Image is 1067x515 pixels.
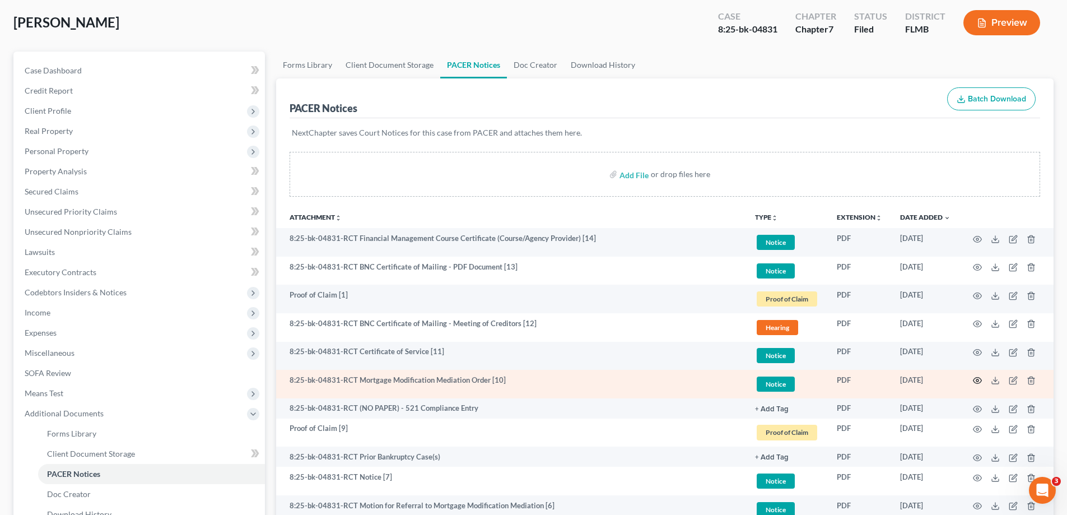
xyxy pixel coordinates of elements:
div: Status [854,10,887,23]
td: PDF [828,398,891,419]
span: Doc Creator [47,489,91,499]
a: PACER Notices [38,464,265,484]
span: Case Dashboard [25,66,82,75]
a: Property Analysis [16,161,265,182]
div: Chapter [795,23,836,36]
span: Unsecured Priority Claims [25,207,117,216]
button: Preview [963,10,1040,35]
span: Personal Property [25,146,88,156]
a: Forms Library [276,52,339,78]
a: Unsecured Nonpriority Claims [16,222,265,242]
span: Credit Report [25,86,73,95]
td: [DATE] [891,313,959,342]
div: 8:25-bk-04831 [718,23,777,36]
span: 3 [1052,477,1061,486]
a: Unsecured Priority Claims [16,202,265,222]
div: District [905,10,945,23]
td: [DATE] [891,228,959,257]
span: Real Property [25,126,73,136]
i: unfold_more [875,215,882,221]
a: Notice [755,233,819,252]
span: Expenses [25,328,57,337]
span: Means Test [25,388,63,398]
a: Forms Library [38,424,265,444]
span: Hearing [757,320,798,335]
td: 8:25-bk-04831-RCT BNC Certificate of Mailing - Meeting of Creditors [12] [276,313,746,342]
td: 8:25-bk-04831-RCT Financial Management Course Certificate (Course/Agency Provider) [14] [276,228,746,257]
td: [DATE] [891,398,959,419]
a: Hearing [755,318,819,337]
iframe: Intercom live chat [1029,477,1056,504]
a: Secured Claims [16,182,265,202]
span: Notice [757,263,795,279]
a: Lawsuits [16,242,265,262]
td: PDF [828,342,891,370]
div: Case [718,10,777,23]
span: Forms Library [47,429,96,438]
a: Proof of Claim [755,423,819,442]
td: [DATE] [891,342,959,370]
td: 8:25-bk-04831-RCT (NO PAPER) - 521 Compliance Entry [276,398,746,419]
td: PDF [828,313,891,342]
a: Client Document Storage [38,444,265,464]
span: Unsecured Nonpriority Claims [25,227,132,236]
a: Proof of Claim [755,290,819,308]
span: Additional Documents [25,409,104,418]
i: unfold_more [771,215,778,221]
span: Proof of Claim [757,425,817,440]
span: Codebtors Insiders & Notices [25,287,127,297]
a: Client Document Storage [339,52,440,78]
span: 7 [828,24,833,34]
td: [DATE] [891,257,959,285]
a: + Add Tag [755,452,819,462]
span: Income [25,308,50,317]
span: Secured Claims [25,187,78,196]
td: PDF [828,228,891,257]
td: PDF [828,467,891,495]
a: Attachmentunfold_more [290,213,342,221]
td: Proof of Claim [9] [276,419,746,447]
a: SOFA Review [16,363,265,383]
td: [DATE] [891,447,959,467]
td: PDF [828,257,891,285]
div: or drop files here [651,169,710,180]
a: Notice [755,375,819,393]
a: Notice [755,262,819,280]
i: expand_more [944,215,950,221]
a: Notice [755,346,819,365]
span: Proof of Claim [757,291,817,307]
button: + Add Tag [755,406,789,413]
div: Filed [854,23,887,36]
span: Notice [757,235,795,250]
td: PDF [828,285,891,313]
a: Notice [755,472,819,490]
div: Chapter [795,10,836,23]
td: [DATE] [891,285,959,313]
div: FLMB [905,23,945,36]
span: SOFA Review [25,368,71,378]
a: Extensionunfold_more [837,213,882,221]
i: unfold_more [335,215,342,221]
a: Doc Creator [38,484,265,504]
span: Property Analysis [25,166,87,176]
a: + Add Tag [755,403,819,414]
span: PACER Notices [47,469,100,479]
button: Batch Download [947,87,1036,111]
a: Download History [564,52,642,78]
td: 8:25-bk-04831-RCT Mortgage Modification Mediation Order [10] [276,370,746,398]
div: PACER Notices [290,101,357,115]
td: 8:25-bk-04831-RCT BNC Certificate of Mailing - PDF Document [13] [276,257,746,285]
span: Notice [757,474,795,489]
button: + Add Tag [755,454,789,461]
a: Case Dashboard [16,61,265,81]
a: PACER Notices [440,52,507,78]
td: [DATE] [891,370,959,398]
span: Executory Contracts [25,267,96,277]
button: TYPEunfold_more [755,214,778,221]
span: Lawsuits [25,247,55,257]
span: Miscellaneous [25,348,74,358]
span: Notice [757,377,795,392]
td: Proof of Claim [1] [276,285,746,313]
a: Date Added expand_more [900,213,950,221]
td: PDF [828,370,891,398]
